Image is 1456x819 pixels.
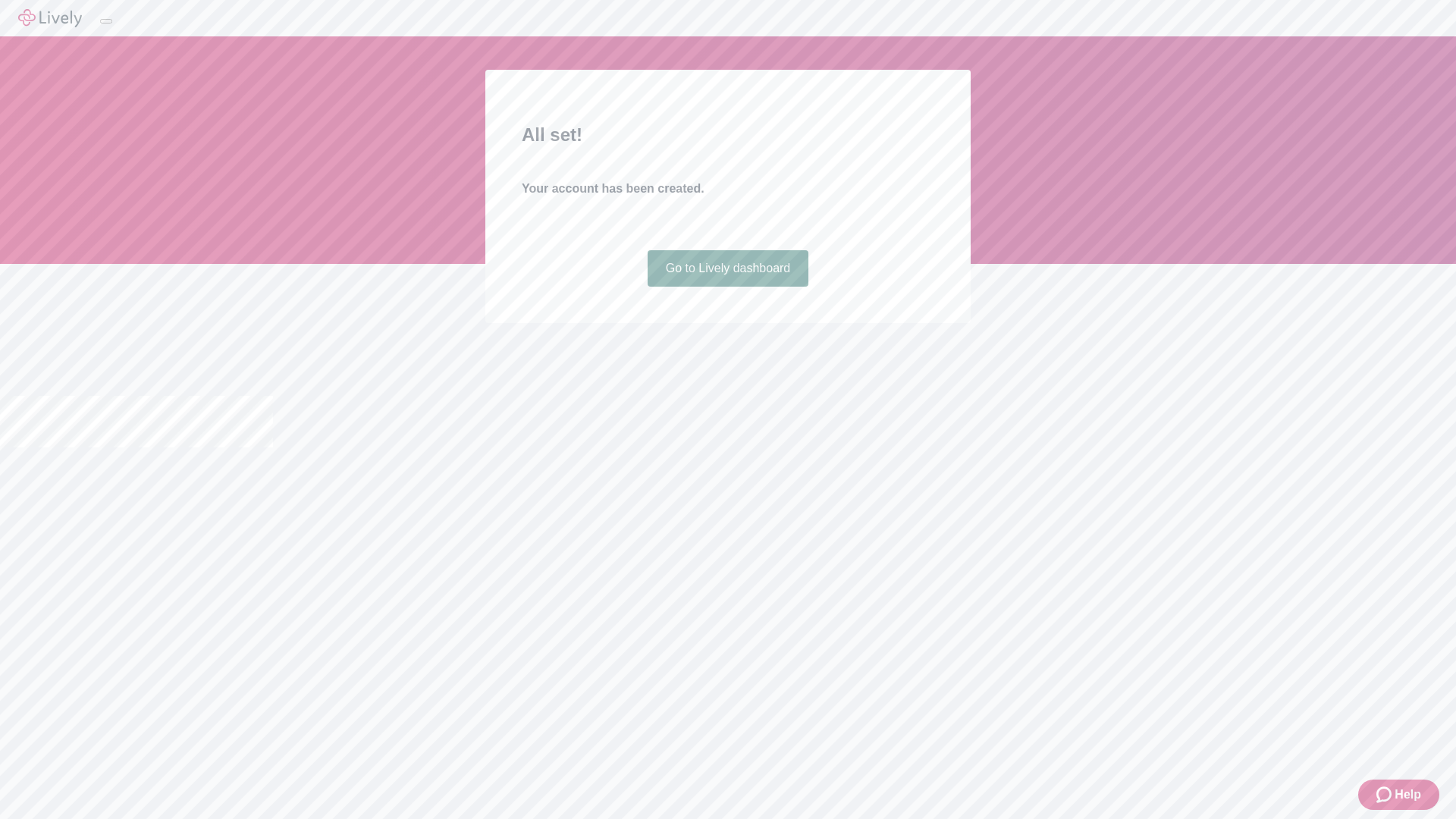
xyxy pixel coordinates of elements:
[18,9,82,27] img: Lively
[522,121,934,149] h2: All set!
[1358,780,1439,810] button: Zendesk support iconHelp
[648,250,809,287] a: Go to Lively dashboard
[522,180,934,198] h4: Your account has been created.
[1395,786,1421,804] span: Help
[100,19,112,24] button: Log out
[1376,786,1395,804] svg: Zendesk support icon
